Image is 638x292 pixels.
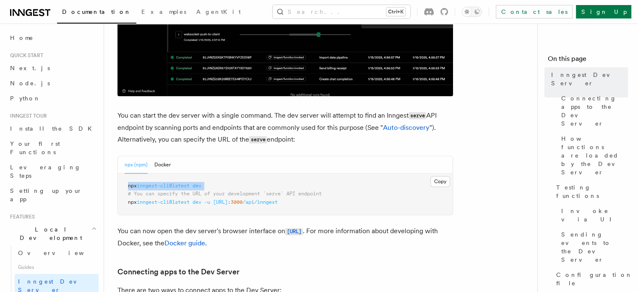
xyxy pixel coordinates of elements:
[231,199,242,205] span: 3000
[7,183,99,207] a: Setting up your app
[204,199,210,205] span: -u
[249,136,267,143] code: serve
[430,176,450,187] button: Copy
[558,227,628,267] a: Sending events to the Dev Server
[196,8,241,15] span: AgentKit
[141,8,186,15] span: Examples
[561,207,628,224] span: Invoke via UI
[15,245,99,260] a: Overview
[191,3,246,23] a: AgentKit
[117,225,453,249] p: You can now open the dev server's browser interface on . For more information about developing wi...
[7,222,99,245] button: Local Development
[556,271,633,287] span: Configuration file
[558,131,628,180] a: How functions are loaded by the Dev Server
[285,227,303,235] a: [URL]
[558,91,628,131] a: Connecting apps to the Dev Server
[462,7,482,17] button: Toggle dark mode
[62,8,131,15] span: Documentation
[10,125,97,132] span: Install the SDK
[117,110,453,146] p: You can start the dev server with a single command. The dev server will attempt to find an Innges...
[7,213,35,220] span: Features
[7,113,47,119] span: Inngest tour
[551,71,628,87] span: Inngest Dev Server
[154,156,171,174] button: Docker
[386,8,405,16] kbd: Ctrl+K
[7,61,99,76] a: Next.js
[128,199,137,205] span: npx
[7,121,99,136] a: Install the SDK
[137,183,190,189] span: inngest-cli@latest
[164,239,205,247] a: Docker guide
[7,136,99,160] a: Your first Functions
[7,52,43,59] span: Quick start
[553,180,628,203] a: Testing functions
[18,250,104,256] span: Overview
[128,191,322,197] span: # You can specify the URL of your development `serve` API endpoint
[548,54,628,67] h4: On this page
[242,199,278,205] span: /api/inngest
[558,203,628,227] a: Invoke via UI
[128,183,137,189] span: npx
[15,260,99,274] span: Guides
[7,91,99,106] a: Python
[556,183,628,200] span: Testing functions
[10,95,41,102] span: Python
[10,65,50,71] span: Next.js
[7,76,99,91] a: Node.js
[193,199,201,205] span: dev
[273,5,410,18] button: Search...Ctrl+K
[7,160,99,183] a: Leveraging Steps
[553,267,628,291] a: Configuration file
[213,199,231,205] span: [URL]:
[10,80,50,87] span: Node.js
[7,225,91,242] span: Local Development
[548,67,628,91] a: Inngest Dev Server
[10,187,82,203] span: Setting up your app
[193,183,201,189] span: dev
[125,156,148,174] button: npx (npm)
[285,228,303,235] code: [URL]
[383,124,430,132] a: Auto-discovery
[561,94,628,128] span: Connecting apps to the Dev Server
[561,230,628,264] span: Sending events to the Dev Server
[137,199,190,205] span: inngest-cli@latest
[10,140,60,155] span: Your first Functions
[57,3,136,24] a: Documentation
[117,266,240,278] a: Connecting apps to the Dev Server
[496,5,573,18] a: Contact sales
[7,30,99,45] a: Home
[10,34,34,42] span: Home
[136,3,191,23] a: Examples
[10,164,81,179] span: Leveraging Steps
[561,134,628,176] span: How functions are loaded by the Dev Server
[576,5,631,18] a: Sign Up
[409,112,426,119] code: serve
